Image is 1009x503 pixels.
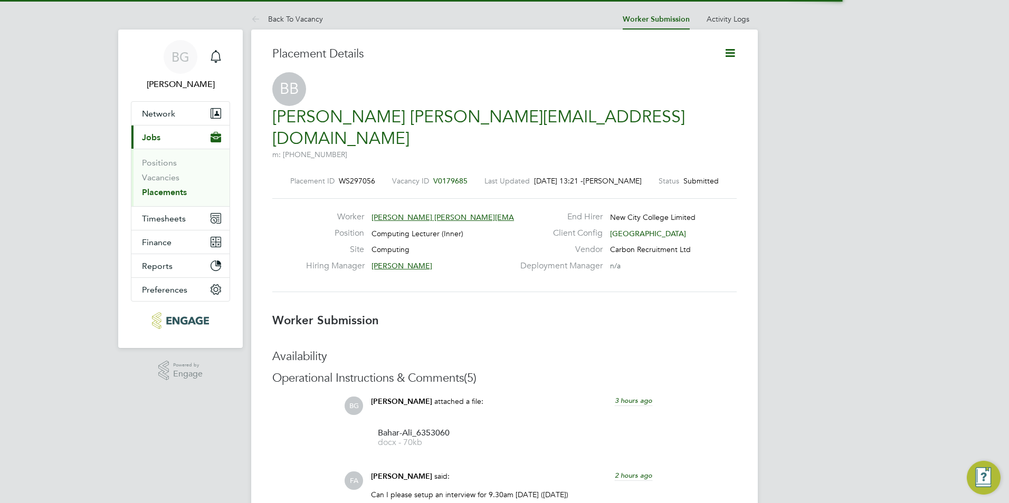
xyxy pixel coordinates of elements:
span: [PERSON_NAME] [372,261,432,270]
span: BG [172,50,189,64]
h3: Availability [272,349,737,364]
span: (5) [464,371,477,385]
span: BG [345,396,363,415]
label: End Hirer [514,211,603,223]
a: Bahar-Ali_6353060 docx - 70kb [378,429,462,447]
label: Vendor [514,244,603,255]
div: Jobs [131,149,230,206]
span: 3 hours ago [615,396,652,405]
span: Engage [173,370,203,379]
span: New City College Limited [610,212,696,222]
span: Reports [142,261,173,271]
label: Position [306,228,364,239]
a: Worker Submission [623,15,690,24]
nav: Main navigation [118,30,243,348]
span: Finance [142,237,172,247]
button: Finance [131,230,230,254]
span: FA [345,471,363,490]
span: WS297056 [339,176,375,186]
a: BG[PERSON_NAME] [131,40,230,91]
label: Placement ID [290,176,335,186]
a: Placements [142,187,187,197]
span: Timesheets [142,214,186,224]
label: Vacancy ID [392,176,429,186]
button: Preferences [131,278,230,301]
span: Carbon Recruitment Ltd [610,245,691,254]
span: Preferences [142,285,187,295]
h3: Operational Instructions & Comments [272,371,737,386]
span: Powered by [173,361,203,370]
span: m: [PHONE_NUMBER] [272,150,347,159]
span: Network [142,109,175,119]
label: Site [306,244,364,255]
span: Computing Lecturer (Inner) [372,229,463,238]
button: Reports [131,254,230,277]
a: Go to home page [131,312,230,329]
a: Activity Logs [707,14,749,24]
label: Client Config [514,228,603,239]
b: Worker Submission [272,313,379,327]
span: [PERSON_NAME] [371,397,432,406]
button: Engage Resource Center [967,461,1001,495]
p: Can I please setup an interview for 9.30am [DATE] ([DATE]) [371,490,652,499]
span: docx - 70kb [378,439,462,447]
button: Timesheets [131,207,230,230]
a: [PERSON_NAME] [PERSON_NAME][EMAIL_ADDRESS][DOMAIN_NAME] [272,107,685,149]
span: Jobs [142,132,160,142]
span: [PERSON_NAME] [583,176,642,186]
span: said: [434,471,450,481]
span: BB [272,72,306,106]
a: Positions [142,158,177,168]
label: Deployment Manager [514,260,603,272]
span: n/a [610,261,621,270]
img: carbonrecruitment-logo-retina.png [152,312,208,329]
a: Back To Vacancy [251,14,323,24]
label: Hiring Manager [306,260,364,272]
span: Computing [372,245,410,254]
label: Status [659,176,679,186]
a: Vacancies [142,172,179,182]
span: V0179685 [433,176,468,186]
span: Submitted [683,176,719,186]
span: Becky Green [131,78,230,91]
h3: Placement Details [272,46,708,62]
span: attached a file: [434,396,483,406]
span: [PERSON_NAME] [PERSON_NAME][EMAIL_ADDRESS][DOMAIN_NAME] [372,212,622,222]
button: Network [131,102,230,125]
span: [DATE] 13:21 - [534,176,583,186]
a: Powered byEngage [158,361,203,381]
span: 2 hours ago [615,471,652,480]
span: Bahar-Ali_6353060 [378,429,462,437]
span: [GEOGRAPHIC_DATA] [610,229,686,238]
button: Jobs [131,125,230,149]
span: [PERSON_NAME] [371,472,432,481]
label: Last Updated [484,176,530,186]
label: Worker [306,211,364,223]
